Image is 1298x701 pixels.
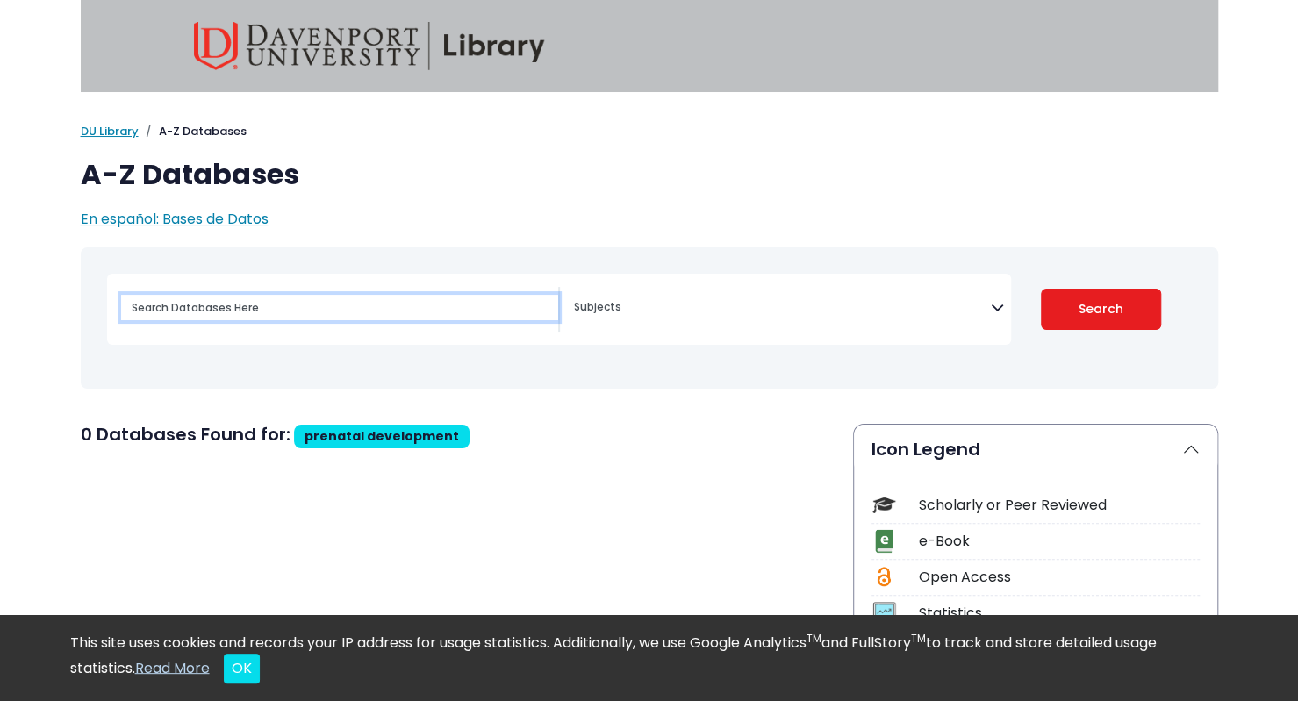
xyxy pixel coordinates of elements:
[81,209,269,229] a: En español: Bases de Datos
[70,633,1229,683] div: This site uses cookies and records your IP address for usage statistics. Additionally, we use Goo...
[139,123,247,140] li: A-Z Databases
[854,425,1217,474] button: Icon Legend
[81,123,1218,140] nav: breadcrumb
[919,567,1200,588] div: Open Access
[81,247,1218,389] nav: Search filters
[919,603,1200,624] div: Statistics
[1041,289,1161,330] button: Submit for Search Results
[919,531,1200,552] div: e-Book
[919,495,1200,516] div: Scholarly or Peer Reviewed
[224,654,260,683] button: Close
[807,631,821,646] sup: TM
[121,295,558,320] input: Search database by title or keyword
[81,123,139,139] a: DU Library
[911,631,926,646] sup: TM
[305,427,459,445] span: prenatal development
[872,601,896,625] img: Icon Statistics
[574,302,991,316] textarea: Search
[135,657,210,677] a: Read More
[872,493,896,517] img: Icon Scholarly or Peer Reviewed
[872,529,896,553] img: Icon e-Book
[873,565,895,589] img: Icon Open Access
[81,158,1218,191] h1: A-Z Databases
[194,22,545,70] img: Davenport University Library
[81,422,290,447] span: 0 Databases Found for:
